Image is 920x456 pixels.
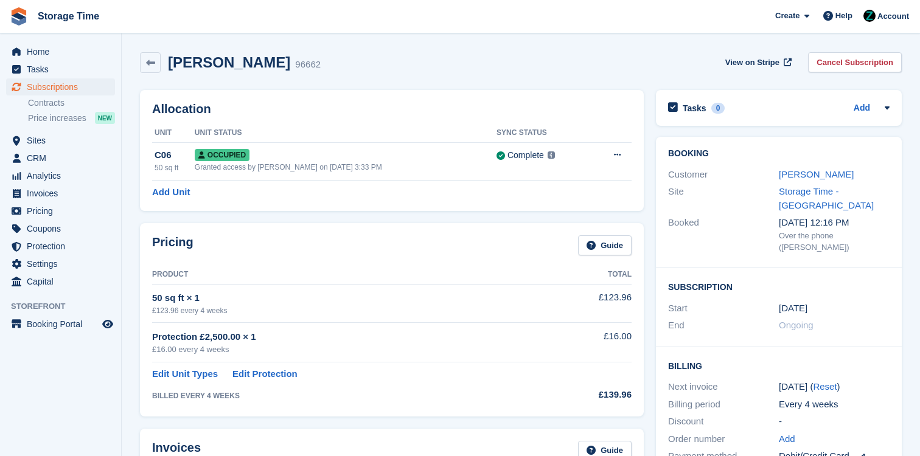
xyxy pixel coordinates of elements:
img: Zain Sarwar [863,10,876,22]
a: menu [6,202,115,219]
a: menu [6,185,115,202]
div: Booked [668,216,779,254]
h2: Booking [668,149,890,159]
span: Analytics [27,167,100,184]
div: Start [668,302,779,316]
span: Invoices [27,185,100,202]
span: Create [775,10,800,22]
span: Account [877,10,909,22]
div: Next invoice [668,380,779,394]
a: Add [854,102,870,116]
div: Discount [668,415,779,429]
h2: Pricing [152,235,193,255]
img: icon-info-grey-7440780725fd019a000dd9b08b2336e03edf1995a4989e88bcd33f0948082b44.svg [548,151,555,159]
span: View on Stripe [725,57,779,69]
h2: Tasks [683,103,706,114]
a: menu [6,238,115,255]
a: menu [6,255,115,272]
span: Settings [27,255,100,272]
a: Add Unit [152,185,190,199]
div: Over the phone ([PERSON_NAME]) [779,230,890,254]
div: Granted access by [PERSON_NAME] on [DATE] 3:33 PM [195,162,497,173]
div: Every 4 weeks [779,398,890,412]
th: Sync Status [497,123,591,143]
a: menu [6,150,115,167]
a: [PERSON_NAME] [779,169,854,179]
h2: Subscription [668,280,890,292]
div: Complete [507,149,544,162]
a: menu [6,220,115,237]
div: End [668,319,779,333]
span: Protection [27,238,100,255]
div: 0 [711,103,725,114]
span: Sites [27,132,100,149]
h2: Billing [668,359,890,371]
div: Customer [668,168,779,182]
th: Total [543,265,632,285]
span: Occupied [195,149,249,161]
a: Edit Unit Types [152,367,218,381]
th: Unit Status [195,123,497,143]
span: Subscriptions [27,78,100,95]
a: Price increases NEW [28,111,115,125]
div: [DATE] ( ) [779,380,890,394]
a: Cancel Subscription [808,52,902,72]
a: Storage Time - [GEOGRAPHIC_DATA] [779,186,874,210]
span: Storefront [11,300,121,313]
a: View on Stripe [720,52,794,72]
div: Billing period [668,398,779,412]
th: Unit [152,123,195,143]
a: menu [6,273,115,290]
span: Ongoing [779,320,814,330]
th: Product [152,265,543,285]
a: Storage Time [33,6,104,26]
div: - [779,415,890,429]
span: CRM [27,150,100,167]
span: Price increases [28,112,86,124]
a: menu [6,43,115,60]
a: Contracts [28,97,115,109]
a: menu [6,61,115,78]
div: Protection £2,500.00 × 1 [152,330,543,344]
div: BILLED EVERY 4 WEEKS [152,390,543,401]
span: Capital [27,273,100,290]
a: Reset [813,381,837,392]
time: 2025-07-29 23:00:00 UTC [779,302,807,316]
a: Add [779,432,795,446]
span: Help [835,10,852,22]
div: £16.00 every 4 weeks [152,344,543,356]
span: Booking Portal [27,316,100,333]
div: [DATE] 12:16 PM [779,216,890,230]
div: Site [668,185,779,212]
td: £16.00 [543,323,632,362]
div: C06 [155,148,195,162]
div: £139.96 [543,388,632,402]
span: Home [27,43,100,60]
img: stora-icon-8386f47178a22dfd0bd8f6a31ec36ba5ce8667c1dd55bd0f319d3a0aa187defe.svg [10,7,28,26]
a: Preview store [100,317,115,331]
a: menu [6,78,115,95]
div: 50 sq ft [155,162,195,173]
a: Guide [578,235,632,255]
div: 50 sq ft × 1 [152,291,543,305]
a: menu [6,316,115,333]
span: Coupons [27,220,100,237]
a: menu [6,167,115,184]
div: 96662 [295,58,321,72]
span: Pricing [27,202,100,219]
h2: [PERSON_NAME] [168,54,290,71]
div: £123.96 every 4 weeks [152,305,543,316]
h2: Allocation [152,102,632,116]
div: Order number [668,432,779,446]
a: menu [6,132,115,149]
span: Tasks [27,61,100,78]
a: Edit Protection [232,367,298,381]
td: £123.96 [543,284,632,322]
div: NEW [95,112,115,124]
